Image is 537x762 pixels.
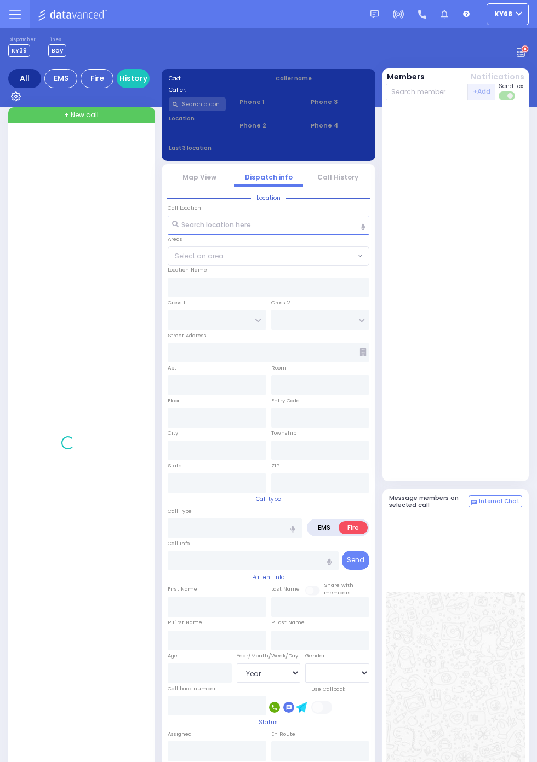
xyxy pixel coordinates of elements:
label: Use Callback [311,685,345,693]
span: Phone 4 [311,121,368,130]
a: Map View [182,172,216,182]
label: Gender [305,652,325,660]
span: Internal Chat [479,498,519,505]
label: Dispatcher [8,37,36,43]
label: Turn off text [499,90,516,101]
input: Search location here [168,216,369,235]
label: City [168,429,178,437]
span: Select an area [175,251,224,261]
a: Dispatch info [245,172,293,182]
span: Status [253,718,283,726]
label: P Last Name [271,619,305,626]
label: Floor [168,397,180,405]
label: Age [168,652,178,660]
label: Call Location [168,204,201,212]
label: Caller: [169,86,262,94]
label: EMS [309,521,339,534]
span: members [324,589,351,596]
img: Logo [38,8,111,21]
label: Lines [48,37,66,43]
label: Call Info [168,540,190,547]
span: Phone 1 [239,97,297,107]
span: + New call [64,110,99,120]
span: Call type [250,495,287,503]
label: Assigned [168,730,192,738]
button: Members [387,71,425,83]
label: Street Address [168,332,207,339]
span: Send text [499,82,525,90]
label: Location [169,114,226,123]
button: ky68 [487,3,529,25]
label: Call Type [168,507,192,515]
input: Search member [386,84,469,100]
span: Other building occupants [359,348,367,356]
label: Apt [168,364,176,372]
label: State [168,462,182,470]
label: Call back number [168,685,216,692]
label: Caller name [276,74,369,83]
input: Search a contact [169,97,226,111]
label: Fire [339,521,368,534]
label: Cross 2 [271,299,290,307]
span: ky68 [494,9,512,19]
label: Room [271,364,287,372]
label: Location Name [168,266,207,274]
label: First Name [168,585,197,593]
label: ZIP [271,462,279,470]
button: Notifications [471,71,524,83]
span: Phone 2 [239,121,297,130]
button: Internal Chat [469,495,522,507]
label: Areas [168,235,182,243]
label: P First Name [168,619,202,626]
label: Township [271,429,296,437]
h5: Message members on selected call [389,494,469,509]
div: Year/Month/Week/Day [237,652,301,660]
a: Call History [317,172,358,182]
div: EMS [44,69,77,88]
label: En Route [271,730,295,738]
span: Bay [48,44,66,57]
label: Last 3 location [169,144,269,152]
label: Entry Code [271,397,300,405]
img: message.svg [370,10,379,19]
span: KY39 [8,44,30,57]
button: Send [342,551,369,570]
label: Cad: [169,74,262,83]
label: Cross 1 [168,299,185,307]
span: Phone 3 [311,97,368,107]
div: Fire [81,69,113,88]
span: Location [251,194,286,202]
small: Share with [324,581,353,588]
label: Last Name [271,585,300,593]
a: History [117,69,150,88]
span: Patient info [247,573,290,581]
div: All [8,69,41,88]
img: comment-alt.png [471,500,477,505]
